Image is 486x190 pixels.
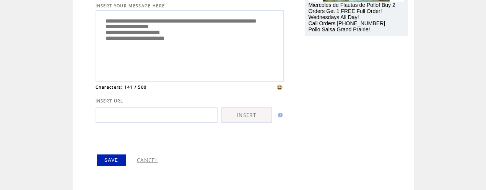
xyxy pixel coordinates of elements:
[276,113,283,117] img: help.gif
[221,107,272,123] a: INSERT
[137,157,158,164] a: CANCEL
[96,98,124,104] span: INSERT URL
[96,3,165,8] span: INSERT YOUR MESSAGE HERE
[309,2,395,32] span: Miercoles de Flautas de Pollo! Buy 2 Orders Get 1 FREE Full Order! Wednesdays All Day! Call Order...
[97,154,126,166] a: SAVE
[96,84,147,90] span: Characters: 141 / 500
[276,84,283,91] span: 😀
